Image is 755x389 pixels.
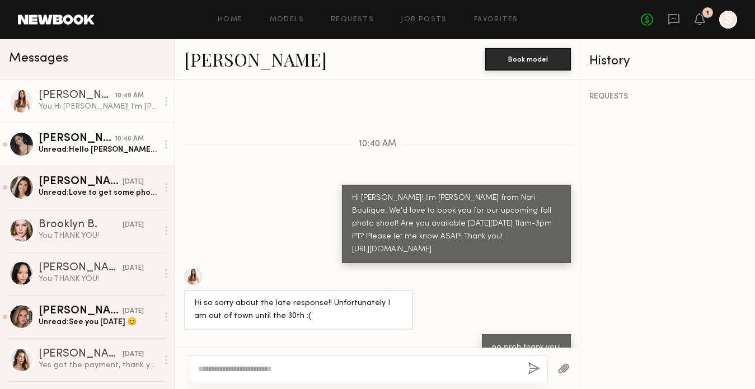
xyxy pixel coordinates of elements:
[218,16,243,24] a: Home
[492,341,561,354] div: no prob thank you!
[39,317,158,327] div: Unread: See you [DATE] 😊
[485,48,571,71] button: Book model
[39,144,158,155] div: Unread: Hello [PERSON_NAME]! Yes, I have availability!
[123,306,144,317] div: [DATE]
[123,349,144,360] div: [DATE]
[401,16,447,24] a: Job Posts
[359,139,396,149] span: 10:40 AM
[39,176,123,188] div: [PERSON_NAME]
[39,274,158,284] div: You: THANK YOU!
[39,219,123,231] div: Brooklyn B.
[39,188,158,198] div: Unread: Love to get some photos from our shoot day! Can you email them to me? [EMAIL_ADDRESS][DOM...
[706,10,709,16] div: 1
[589,93,746,101] div: REQUESTS
[123,220,144,231] div: [DATE]
[39,133,115,144] div: [PERSON_NAME]
[270,16,304,24] a: Models
[474,16,518,24] a: Favorites
[39,90,115,101] div: [PERSON_NAME]
[39,360,158,371] div: Yes got the payment, thank you!
[589,55,746,68] div: History
[115,134,144,144] div: 10:46 AM
[123,177,144,188] div: [DATE]
[39,263,123,274] div: [PERSON_NAME]
[115,91,144,101] div: 10:40 AM
[485,54,571,63] a: Book model
[719,11,737,29] a: S
[39,306,123,317] div: [PERSON_NAME]
[39,349,123,360] div: [PERSON_NAME]
[39,101,158,112] div: You: Hi [PERSON_NAME]! I'm [PERSON_NAME] from Nati Boutique. We'd love to book you for our upcomi...
[9,52,68,65] span: Messages
[194,297,403,323] div: Hi so sorry about the late response!! Unfortunately I am out of town until the 30th :(
[331,16,374,24] a: Requests
[352,192,561,256] div: Hi [PERSON_NAME]! I'm [PERSON_NAME] from Nati Boutique. We'd love to book you for our upcoming fa...
[123,263,144,274] div: [DATE]
[184,47,327,71] a: [PERSON_NAME]
[39,231,158,241] div: You: THANK YOU!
